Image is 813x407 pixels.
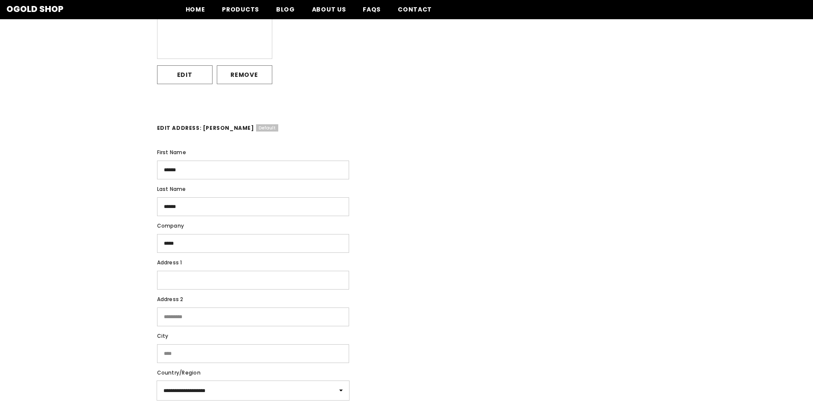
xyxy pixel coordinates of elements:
[398,5,432,14] span: Contact
[363,5,381,14] span: FAQs
[157,331,656,341] label: City
[268,5,303,19] a: Blog
[177,5,214,19] a: Home
[157,221,656,231] label: Company
[217,65,272,84] button: Remove 1
[157,123,656,137] h2: Edit address: [PERSON_NAME]
[186,5,205,14] span: Home
[303,5,355,19] a: About us
[6,5,64,13] a: Ogold Shop
[157,184,656,194] label: Last name
[157,368,656,378] label: Country/region
[157,295,656,304] label: Address 2
[222,5,259,14] span: Products
[157,148,656,157] label: First name
[312,5,346,14] span: About us
[354,5,389,19] a: FAQs
[157,258,656,267] label: Address 1
[157,65,213,84] button: Edit address 1
[276,5,295,14] span: Blog
[213,5,268,19] a: Products
[256,124,278,132] span: Default
[389,5,440,19] a: Contact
